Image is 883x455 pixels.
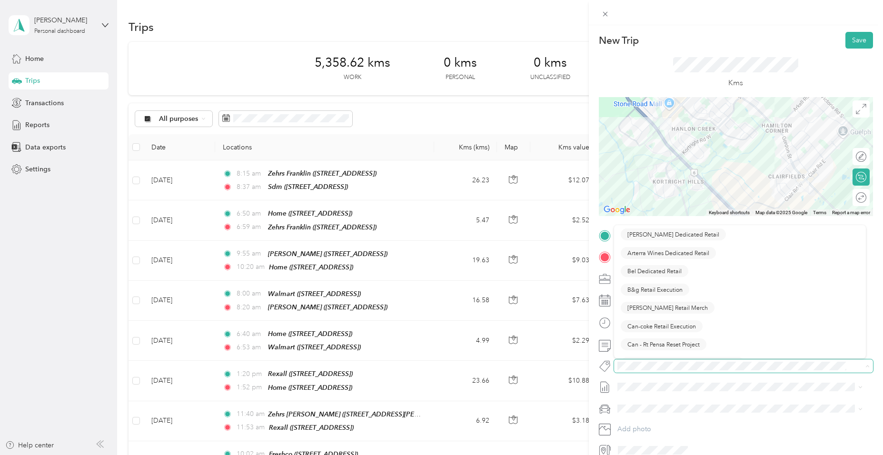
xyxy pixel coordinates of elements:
span: Can - Rt Pensa Reset Project [627,340,700,349]
span: Can-coke Retail Execution [627,322,696,330]
button: Can - Rt Pensa Reset Project [621,338,706,350]
a: Open this area in Google Maps (opens a new window) [601,204,633,216]
button: [PERSON_NAME] Dedicated Retail [621,228,726,240]
button: B&g Retail Execution [621,284,689,296]
p: New Trip [599,34,639,47]
span: [PERSON_NAME] Retail Merch [627,304,708,312]
button: Bel Dedicated Retail [621,265,688,277]
a: Report a map error [832,210,870,215]
p: Kms [728,77,743,89]
span: Map data ©2025 Google [755,210,807,215]
a: Terms (opens in new tab) [813,210,826,215]
span: [PERSON_NAME] Dedicated Retail [627,230,719,239]
span: Arterra Wines Dedicated Retail [627,248,709,257]
button: [PERSON_NAME] Retail Merch [621,302,714,314]
button: Save [845,32,873,49]
img: Google [601,204,633,216]
button: Can-coke Retail Execution [621,320,703,332]
iframe: Everlance-gr Chat Button Frame [830,402,883,455]
button: Arterra Wines Dedicated Retail [621,247,716,259]
button: Keyboard shortcuts [709,209,750,216]
span: Bel Dedicated Retail [627,267,682,276]
button: Add photo [614,423,873,436]
span: B&g Retail Execution [627,285,683,294]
